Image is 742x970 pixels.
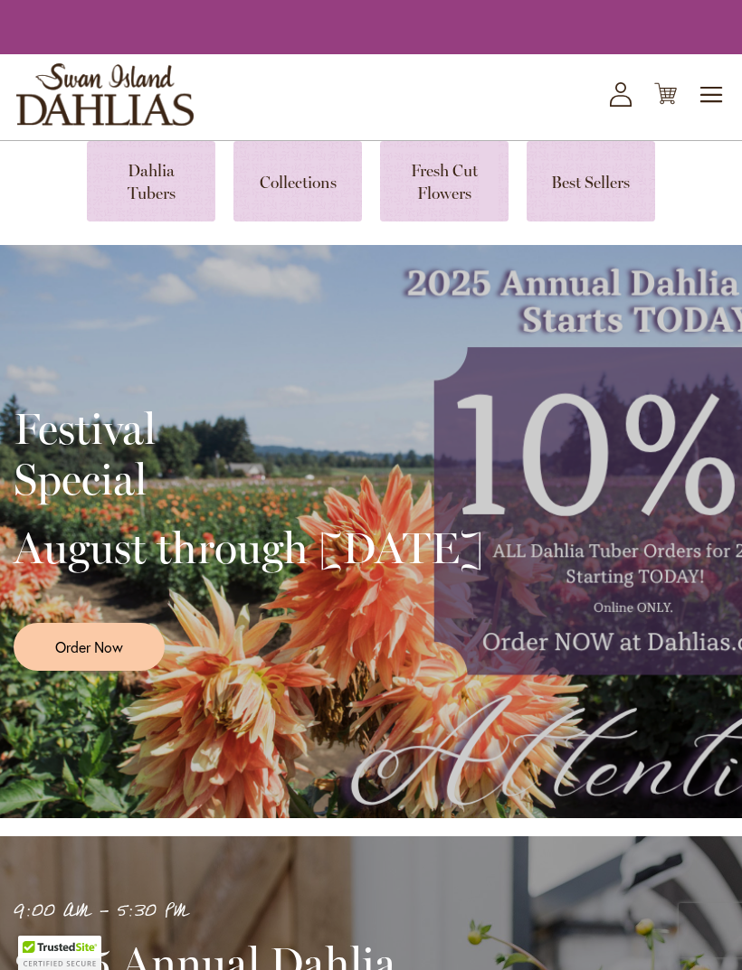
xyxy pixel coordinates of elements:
[14,403,483,504] h2: Festival Special
[16,63,194,126] a: store logo
[14,523,483,573] h2: August through [DATE]
[55,636,123,657] span: Order Now
[14,623,165,671] a: Order Now
[14,897,511,927] p: 9:00 AM - 5:30 PM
